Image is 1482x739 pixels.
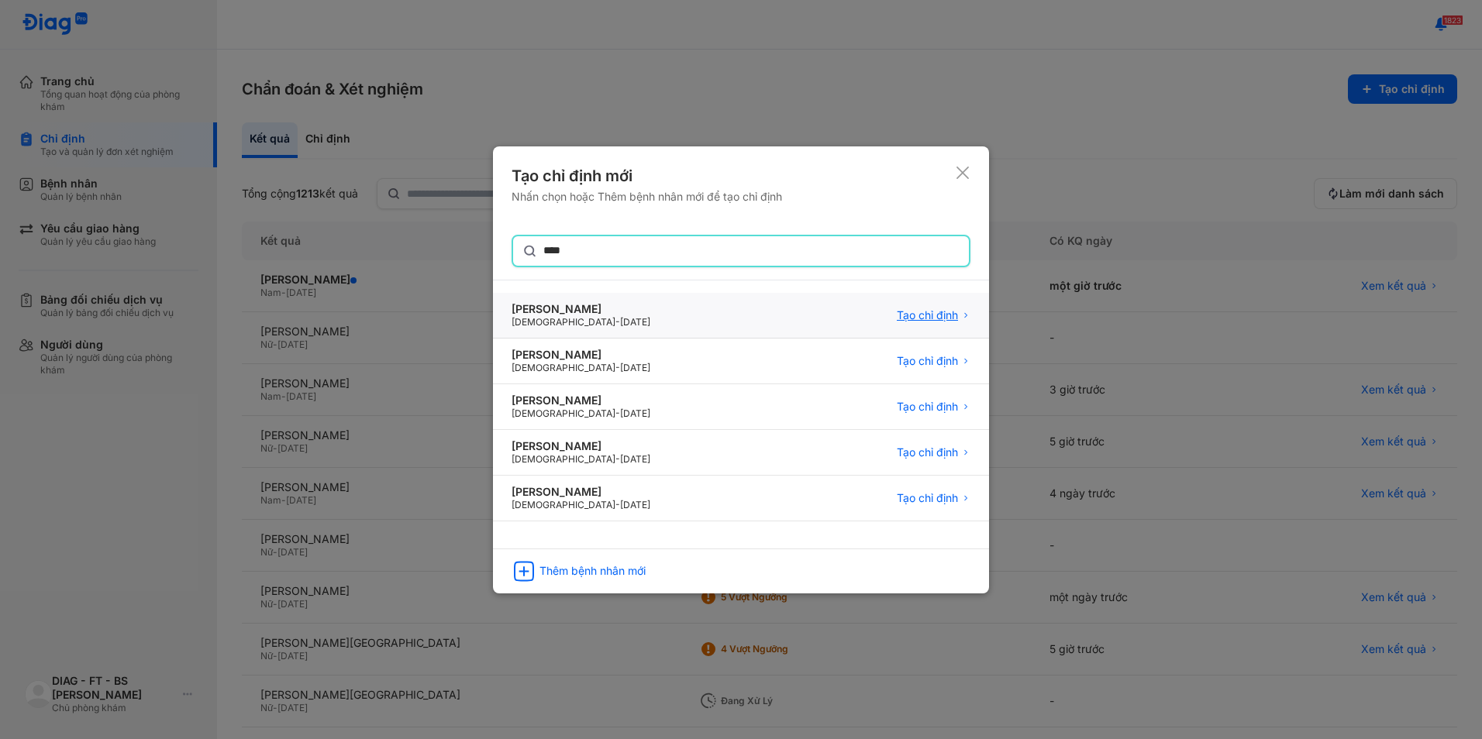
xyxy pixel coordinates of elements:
[512,348,650,362] div: [PERSON_NAME]
[620,499,650,510] span: [DATE]
[897,445,958,459] span: Tạo chỉ định
[512,407,615,419] span: [DEMOGRAPHIC_DATA]
[512,316,615,328] span: [DEMOGRAPHIC_DATA]
[620,316,650,328] span: [DATE]
[512,499,615,510] span: [DEMOGRAPHIC_DATA]
[512,165,782,187] div: Tạo chỉ định mới
[512,362,615,373] span: [DEMOGRAPHIC_DATA]
[615,407,620,419] span: -
[615,316,620,328] span: -
[512,453,615,465] span: [DEMOGRAPHIC_DATA]
[897,354,958,368] span: Tạo chỉ định
[539,564,646,578] div: Thêm bệnh nhân mới
[897,400,958,414] span: Tạo chỉ định
[512,439,650,453] div: [PERSON_NAME]
[620,453,650,465] span: [DATE]
[512,302,650,316] div: [PERSON_NAME]
[615,453,620,465] span: -
[615,499,620,510] span: -
[615,362,620,373] span: -
[620,407,650,419] span: [DATE]
[512,485,650,499] div: [PERSON_NAME]
[897,308,958,322] span: Tạo chỉ định
[897,491,958,505] span: Tạo chỉ định
[512,190,782,204] div: Nhấn chọn hoặc Thêm bệnh nhân mới để tạo chỉ định
[620,362,650,373] span: [DATE]
[512,394,650,407] div: [PERSON_NAME]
